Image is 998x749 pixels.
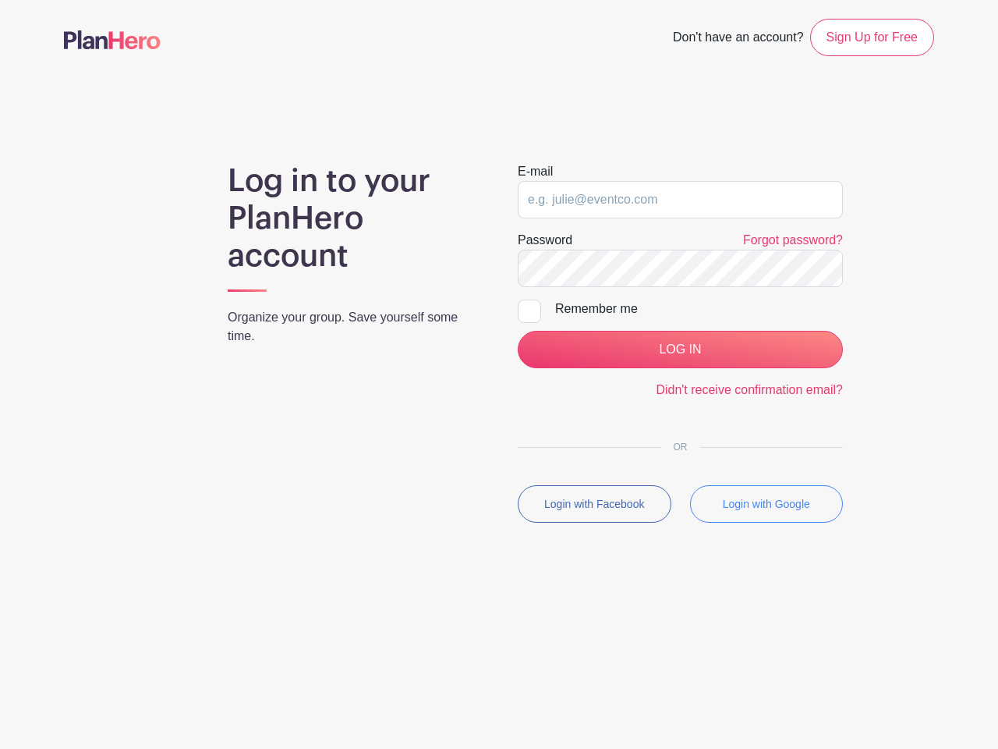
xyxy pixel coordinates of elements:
small: Login with Facebook [544,498,644,510]
label: E-mail [518,162,553,181]
button: Login with Facebook [518,485,671,523]
h1: Log in to your PlanHero account [228,162,480,275]
img: logo-507f7623f17ff9eddc593b1ce0a138ce2505c220e1c5a4e2b4648c50719b7d32.svg [64,30,161,49]
a: Sign Up for Free [810,19,934,56]
a: Forgot password? [743,233,843,247]
input: LOG IN [518,331,843,368]
label: Password [518,231,572,250]
a: Didn't receive confirmation email? [656,383,843,396]
div: Remember me [555,300,843,318]
input: e.g. julie@eventco.com [518,181,843,218]
small: Login with Google [723,498,810,510]
span: Don't have an account? [673,22,804,56]
p: Organize your group. Save yourself some time. [228,308,480,346]
button: Login with Google [690,485,844,523]
span: OR [661,442,700,453]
